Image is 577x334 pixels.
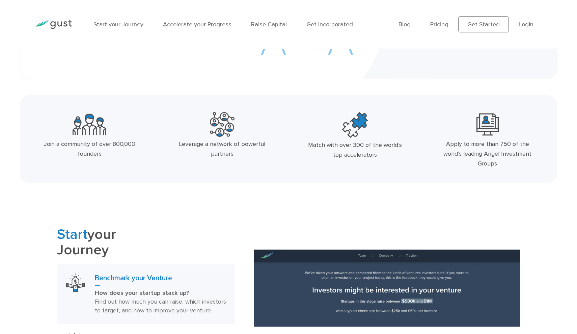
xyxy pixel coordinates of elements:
[57,264,235,324] a: Benchmark Your VentureBenchmark your VentureHow does your startup stack up? Find out how much you...
[57,227,235,258] h2: your Journey
[306,140,404,160] div: Match with over 300 of the world’s top accelerators
[34,20,72,29] img: Gust Logo
[40,139,139,159] div: Join a community of over 800,000 founders
[163,21,231,28] a: Accelerate your Progress
[458,16,509,32] a: Get Started
[57,226,87,243] span: Start
[95,298,226,314] span: Find out how much you can raise, which investors to target, and how to improve your venture.
[342,112,368,138] img: Top Accelerators
[95,274,226,286] h3: Benchmark your Venture
[95,289,189,297] strong: How does your startup stack up?
[519,21,533,28] a: Login
[251,21,287,28] a: Raise Capital
[306,21,353,28] a: Get Incorporated
[66,274,85,292] img: Benchmark Your Venture
[173,139,271,159] div: Leverage a network of powerful partners
[476,112,499,137] img: Leading Angel Investment
[430,21,448,28] a: Pricing
[93,21,143,28] a: Start your Journey
[399,21,411,28] a: Blog
[438,139,537,169] div: Apply to more than 750 of the world’s leading Angel Investment Groups
[210,112,235,137] img: Powerful Partners
[73,112,106,137] img: Community Founders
